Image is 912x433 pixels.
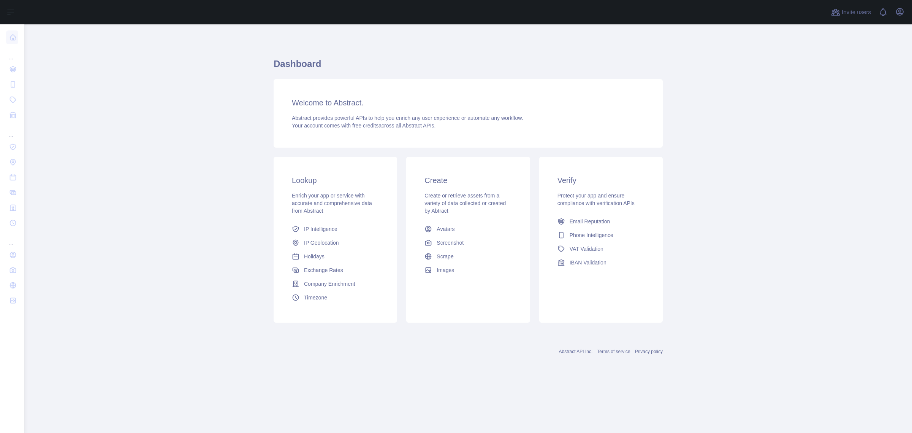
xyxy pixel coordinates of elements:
span: Phone Intelligence [570,231,613,239]
h3: Welcome to Abstract. [292,97,644,108]
div: ... [6,231,18,247]
span: Enrich your app or service with accurate and comprehensive data from Abstract [292,193,372,214]
div: ... [6,123,18,138]
a: IBAN Validation [554,256,648,269]
a: Timezone [289,291,382,304]
span: free credits [352,123,378,129]
a: Privacy policy [635,349,663,354]
a: Exchange Rates [289,263,382,277]
span: Abstract provides powerful APIs to help you enrich any user experience or automate any workflow. [292,115,523,121]
a: Holidays [289,250,382,263]
h3: Create [424,175,511,186]
a: Scrape [421,250,515,263]
a: Phone Intelligence [554,228,648,242]
span: Holidays [304,253,325,260]
span: Invite users [842,8,871,17]
div: ... [6,46,18,61]
a: Images [421,263,515,277]
span: Exchange Rates [304,266,343,274]
span: Company Enrichment [304,280,355,288]
a: Screenshot [421,236,515,250]
span: Screenshot [437,239,464,247]
span: Avatars [437,225,454,233]
button: Invite users [830,6,872,18]
span: Create or retrieve assets from a variety of data collected or created by Abtract [424,193,506,214]
a: Terms of service [597,349,630,354]
span: Your account comes with across all Abstract APIs. [292,123,435,129]
span: Images [437,266,454,274]
a: Abstract API Inc. [559,349,593,354]
span: IP Intelligence [304,225,337,233]
span: Email Reputation [570,218,610,225]
h1: Dashboard [274,58,663,76]
a: IP Intelligence [289,222,382,236]
span: Protect your app and ensure compliance with verification APIs [557,193,635,206]
span: Timezone [304,294,327,301]
a: Company Enrichment [289,277,382,291]
h3: Lookup [292,175,379,186]
a: IP Geolocation [289,236,382,250]
a: VAT Validation [554,242,648,256]
span: IP Geolocation [304,239,339,247]
span: IBAN Validation [570,259,606,266]
span: Scrape [437,253,453,260]
span: VAT Validation [570,245,603,253]
a: Email Reputation [554,215,648,228]
h3: Verify [557,175,644,186]
a: Avatars [421,222,515,236]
